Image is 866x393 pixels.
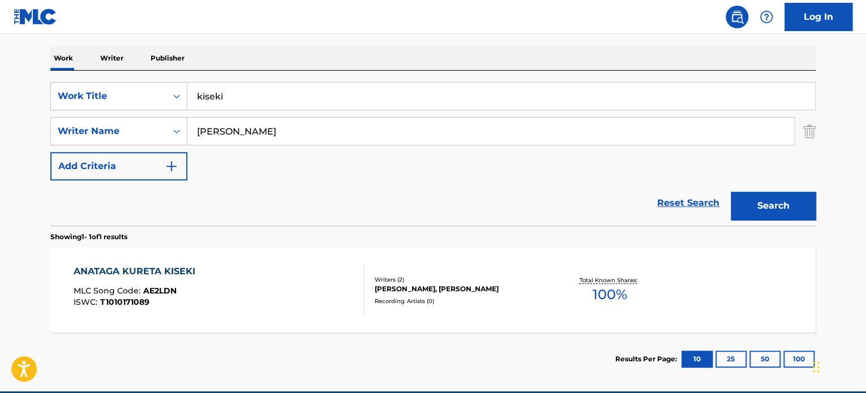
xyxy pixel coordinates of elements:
[74,265,201,278] div: ANATAGA KURETA KISEKI
[726,6,748,28] a: Public Search
[50,46,76,70] p: Work
[375,284,546,294] div: [PERSON_NAME], [PERSON_NAME]
[579,276,640,284] p: Total Known Shares:
[58,124,160,138] div: Writer Name
[592,284,627,305] span: 100 %
[50,248,816,332] a: ANATAGA KURETA KISEKIMLC Song Code:AE2LDNISWC:T1010171089Writers (2)[PERSON_NAME], [PERSON_NAME]R...
[681,351,713,368] button: 10
[143,286,177,296] span: AE2LDN
[50,232,127,242] p: Showing 1 - 1 of 1 results
[784,3,852,31] a: Log In
[749,351,781,368] button: 50
[375,297,546,305] div: Recording Artists ( 0 )
[715,351,747,368] button: 25
[100,297,149,307] span: T1010171089
[165,159,178,173] img: 9d2ae6d4665cec9f34b9.svg
[809,339,866,393] div: Widget συνομιλίας
[14,8,57,25] img: MLC Logo
[147,46,188,70] p: Publisher
[755,6,778,28] div: Help
[813,350,820,384] div: Μεταφορά
[97,46,127,70] p: Writer
[74,286,143,296] span: MLC Song Code :
[803,117,816,145] img: Delete Criterion
[375,275,546,284] div: Writers ( 2 )
[58,89,160,103] div: Work Title
[783,351,814,368] button: 100
[730,10,744,24] img: search
[731,192,816,220] button: Search
[74,297,100,307] span: ISWC :
[50,82,816,226] form: Search Form
[651,191,725,215] a: Reset Search
[809,339,866,393] iframe: Chat Widget
[760,10,773,24] img: help
[615,354,680,364] p: Results Per Page:
[50,152,187,180] button: Add Criteria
